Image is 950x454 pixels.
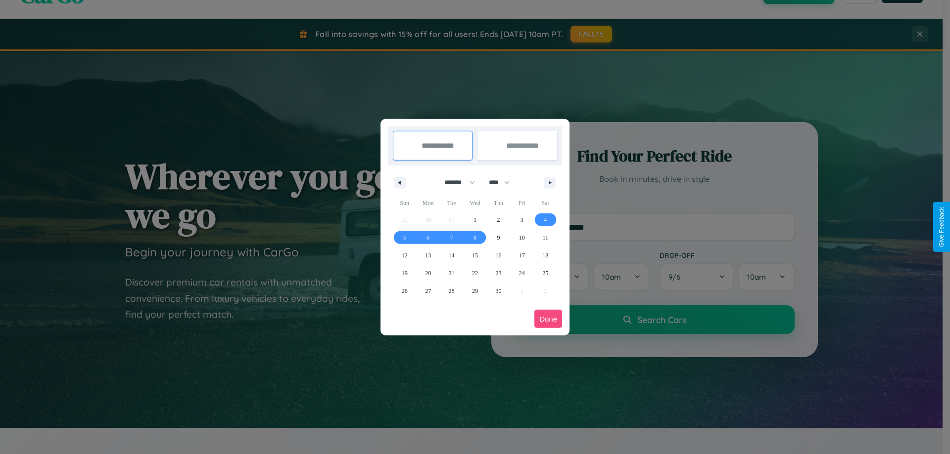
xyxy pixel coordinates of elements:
[542,247,548,264] span: 18
[416,229,439,247] button: 6
[463,264,486,282] button: 22
[472,264,478,282] span: 22
[487,195,510,211] span: Thu
[472,247,478,264] span: 15
[474,211,476,229] span: 1
[425,282,431,300] span: 27
[450,229,453,247] span: 7
[519,247,525,264] span: 17
[440,247,463,264] button: 14
[510,264,533,282] button: 24
[534,247,557,264] button: 18
[487,211,510,229] button: 2
[440,229,463,247] button: 7
[463,195,486,211] span: Wed
[393,282,416,300] button: 26
[449,247,455,264] span: 14
[425,247,431,264] span: 13
[534,264,557,282] button: 25
[542,229,548,247] span: 11
[497,229,500,247] span: 9
[472,282,478,300] span: 29
[449,282,455,300] span: 28
[393,229,416,247] button: 5
[416,264,439,282] button: 20
[463,211,486,229] button: 1
[519,264,525,282] span: 24
[495,247,501,264] span: 16
[402,282,408,300] span: 26
[463,282,486,300] button: 29
[463,247,486,264] button: 15
[534,195,557,211] span: Sat
[393,247,416,264] button: 12
[403,229,406,247] span: 5
[510,211,533,229] button: 3
[487,247,510,264] button: 16
[402,247,408,264] span: 12
[440,195,463,211] span: Tue
[495,264,501,282] span: 23
[463,229,486,247] button: 8
[544,211,547,229] span: 4
[440,264,463,282] button: 21
[495,282,501,300] span: 30
[521,211,523,229] span: 3
[440,282,463,300] button: 28
[497,211,500,229] span: 2
[416,195,439,211] span: Mon
[938,207,945,247] div: Give Feedback
[449,264,455,282] span: 21
[510,247,533,264] button: 17
[534,211,557,229] button: 4
[427,229,429,247] span: 6
[510,195,533,211] span: Fri
[534,310,562,328] button: Done
[402,264,408,282] span: 19
[510,229,533,247] button: 10
[393,195,416,211] span: Sun
[474,229,476,247] span: 8
[487,264,510,282] button: 23
[416,282,439,300] button: 27
[534,229,557,247] button: 11
[487,282,510,300] button: 30
[542,264,548,282] span: 25
[487,229,510,247] button: 9
[425,264,431,282] span: 20
[519,229,525,247] span: 10
[416,247,439,264] button: 13
[393,264,416,282] button: 19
